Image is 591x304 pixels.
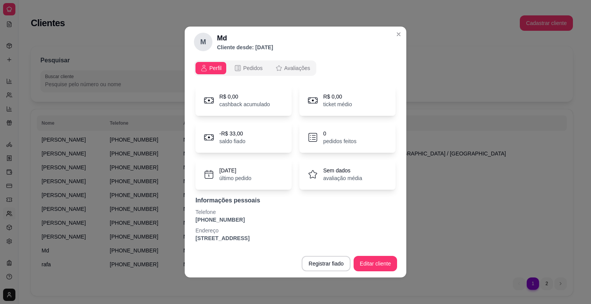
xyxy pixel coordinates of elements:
[217,33,273,43] h2: Md
[217,43,273,51] p: Cliente desde: [DATE]
[219,100,270,108] p: cashback acumulado
[194,60,316,76] div: opções
[243,64,263,72] span: Pedidos
[219,174,251,182] p: último pedido
[219,167,251,174] p: [DATE]
[354,256,397,271] button: Editar cliente
[323,130,356,137] p: 0
[209,64,222,72] span: Perfil
[323,137,356,145] p: pedidos feitos
[323,100,352,108] p: ticket médio
[219,137,245,145] p: saldo fiado
[195,227,396,234] p: Endereço
[302,256,351,271] button: Registrar fiado
[323,93,352,100] p: R$ 0,00
[194,33,212,51] div: M
[195,208,396,216] p: Telefone
[323,174,362,182] p: avaliação média
[219,130,245,137] p: -R$ 33,00
[323,167,362,174] p: Sem dados
[195,234,396,242] p: [STREET_ADDRESS]
[194,60,397,76] div: opções
[219,93,270,100] p: R$ 0,00
[195,216,396,224] p: [PHONE_NUMBER]
[284,64,310,72] span: Avaliações
[392,28,405,40] button: Close
[195,196,396,205] p: Informações pessoais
